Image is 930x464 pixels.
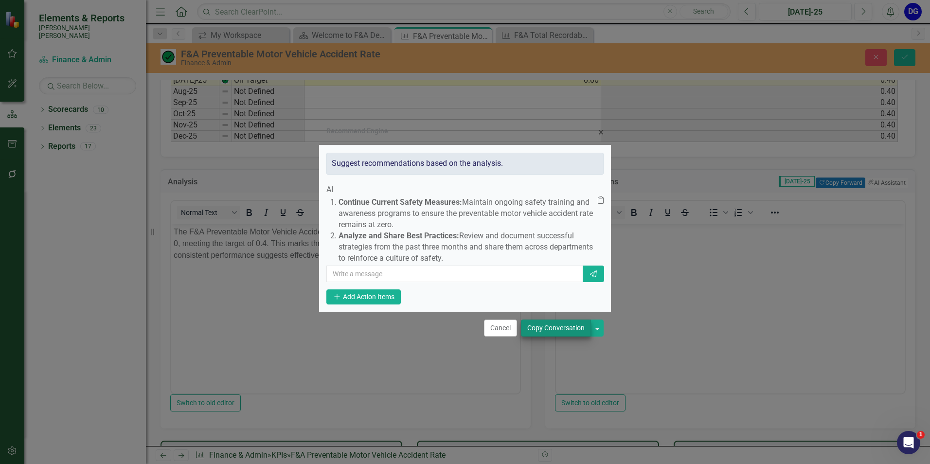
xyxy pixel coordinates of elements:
[2,2,346,37] p: The F&A Preventable Motor Vehicle Accident Rate for [DATE] is "On Target" with an actual value of...
[339,197,462,207] strong: Continue Current Safety Measures:
[326,266,584,282] input: Write a message
[484,320,517,337] button: Cancel
[917,431,925,439] span: 1
[897,431,920,454] iframe: Intercom live chat
[339,231,598,264] p: Review and document successful strategies from the past three months and share them across depart...
[339,231,459,240] strong: Analyze and Share Best Practices:
[339,197,598,231] p: Maintain ongoing safety training and awareness programs to ensure the preventable motor vehicle a...
[521,320,591,337] button: Copy Conversation
[326,127,388,135] div: Recommend Engine
[326,184,604,196] div: AI
[326,289,401,304] button: Add Action Items
[598,126,604,138] span: ×
[326,153,604,175] div: Suggest recommendations based on the analysis.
